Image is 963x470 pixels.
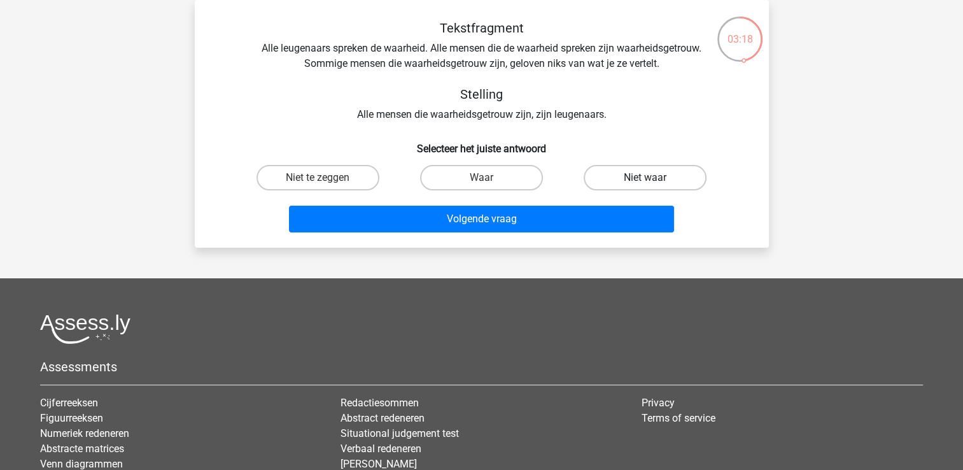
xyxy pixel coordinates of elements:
h6: Selecteer het juiste antwoord [215,132,749,155]
label: Niet te zeggen [257,165,379,190]
a: Verbaal redeneren [341,443,421,455]
a: Abstract redeneren [341,412,425,424]
button: Volgende vraag [289,206,674,232]
h5: Assessments [40,359,923,374]
h5: Stelling [256,87,708,102]
div: 03:18 [716,15,764,47]
a: Figuurreeksen [40,412,103,424]
a: Privacy [642,397,675,409]
a: Venn diagrammen [40,458,123,470]
img: Assessly logo [40,314,130,344]
a: Redactiesommen [341,397,419,409]
a: [PERSON_NAME] [341,458,417,470]
label: Niet waar [584,165,706,190]
a: Abstracte matrices [40,443,124,455]
label: Waar [420,165,543,190]
a: Situational judgement test [341,427,459,439]
a: Terms of service [642,412,715,424]
a: Cijferreeksen [40,397,98,409]
a: Numeriek redeneren [40,427,129,439]
h5: Tekstfragment [256,20,708,36]
div: Alle leugenaars spreken de waarheid. Alle mensen die de waarheid spreken zijn waarheidsgetrouw. S... [215,20,749,122]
